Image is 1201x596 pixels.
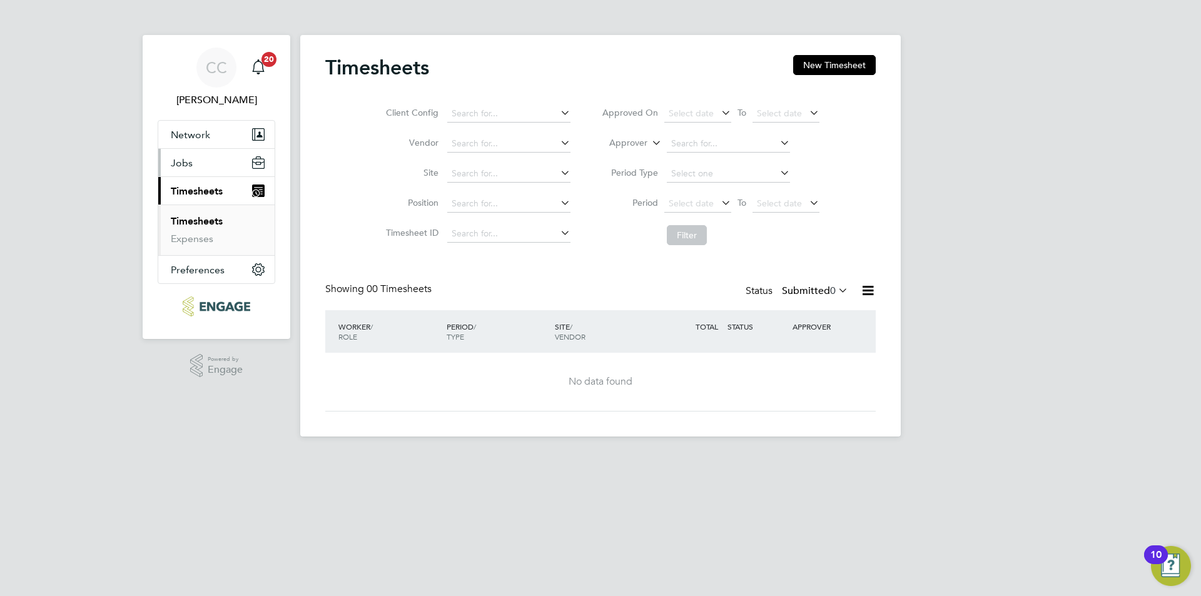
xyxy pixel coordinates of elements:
span: Preferences [171,264,225,276]
span: / [370,321,373,331]
span: Select date [669,108,714,119]
input: Search for... [447,195,570,213]
label: Position [382,197,438,208]
div: Status [746,283,851,300]
label: Period [602,197,658,208]
button: Filter [667,225,707,245]
span: TYPE [447,331,464,341]
a: Expenses [171,233,213,245]
div: Timesheets [158,205,275,255]
button: New Timesheet [793,55,876,75]
h2: Timesheets [325,55,429,80]
a: Powered byEngage [190,354,243,378]
span: To [734,194,750,211]
label: Site [382,167,438,178]
span: 00 Timesheets [367,283,432,295]
span: ROLE [338,331,357,341]
span: VENDOR [555,331,585,341]
a: CC[PERSON_NAME] [158,48,275,108]
button: Network [158,121,275,148]
div: 10 [1150,555,1162,571]
a: Timesheets [171,215,223,227]
label: Timesheet ID [382,227,438,238]
label: Period Type [602,167,658,178]
span: Engage [208,365,243,375]
div: SITE [552,315,660,348]
div: STATUS [724,315,789,338]
div: WORKER [335,315,443,348]
span: / [570,321,572,331]
input: Search for... [447,105,570,123]
input: Search for... [447,165,570,183]
button: Jobs [158,149,275,176]
div: PERIOD [443,315,552,348]
span: 20 [261,52,276,67]
span: To [734,104,750,121]
span: Carol Commin [158,93,275,108]
button: Timesheets [158,177,275,205]
input: Search for... [447,135,570,153]
span: / [474,321,476,331]
label: Approver [591,137,647,149]
div: APPROVER [789,315,854,338]
span: Jobs [171,157,193,169]
input: Search for... [447,225,570,243]
span: Select date [669,198,714,209]
div: Showing [325,283,434,296]
span: 0 [830,285,836,297]
span: TOTAL [696,321,718,331]
button: Preferences [158,256,275,283]
span: CC [206,59,227,76]
label: Submitted [782,285,848,297]
span: Timesheets [171,185,223,197]
label: Approved On [602,107,658,118]
a: Go to home page [158,296,275,316]
input: Select one [667,165,790,183]
div: No data found [338,375,863,388]
label: Client Config [382,107,438,118]
img: ncclondon-logo-retina.png [183,296,250,316]
span: Network [171,129,210,141]
nav: Main navigation [143,35,290,339]
input: Search for... [667,135,790,153]
span: Select date [757,198,802,209]
label: Vendor [382,137,438,148]
button: Open Resource Center, 10 new notifications [1151,546,1191,586]
a: 20 [246,48,271,88]
span: Powered by [208,354,243,365]
span: Select date [757,108,802,119]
